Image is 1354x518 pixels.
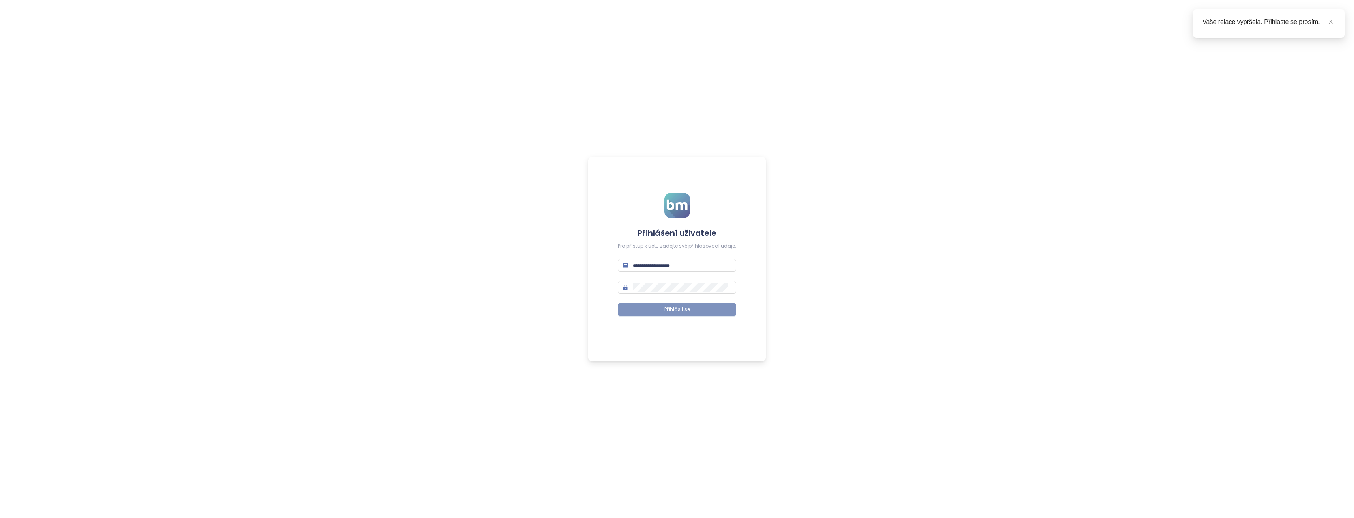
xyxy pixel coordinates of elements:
span: lock [623,285,628,290]
img: logo [664,193,690,218]
span: close [1328,19,1333,24]
div: Vaše relace vypršela. Přihlaste se prosím. [1203,17,1335,27]
div: Pro přístup k účtu zadejte své přihlašovací údaje. [618,242,736,250]
span: mail [623,263,628,268]
button: Přihlásit se [618,303,736,316]
h4: Přihlášení uživatele [618,227,736,239]
span: Přihlásit se [664,306,690,313]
